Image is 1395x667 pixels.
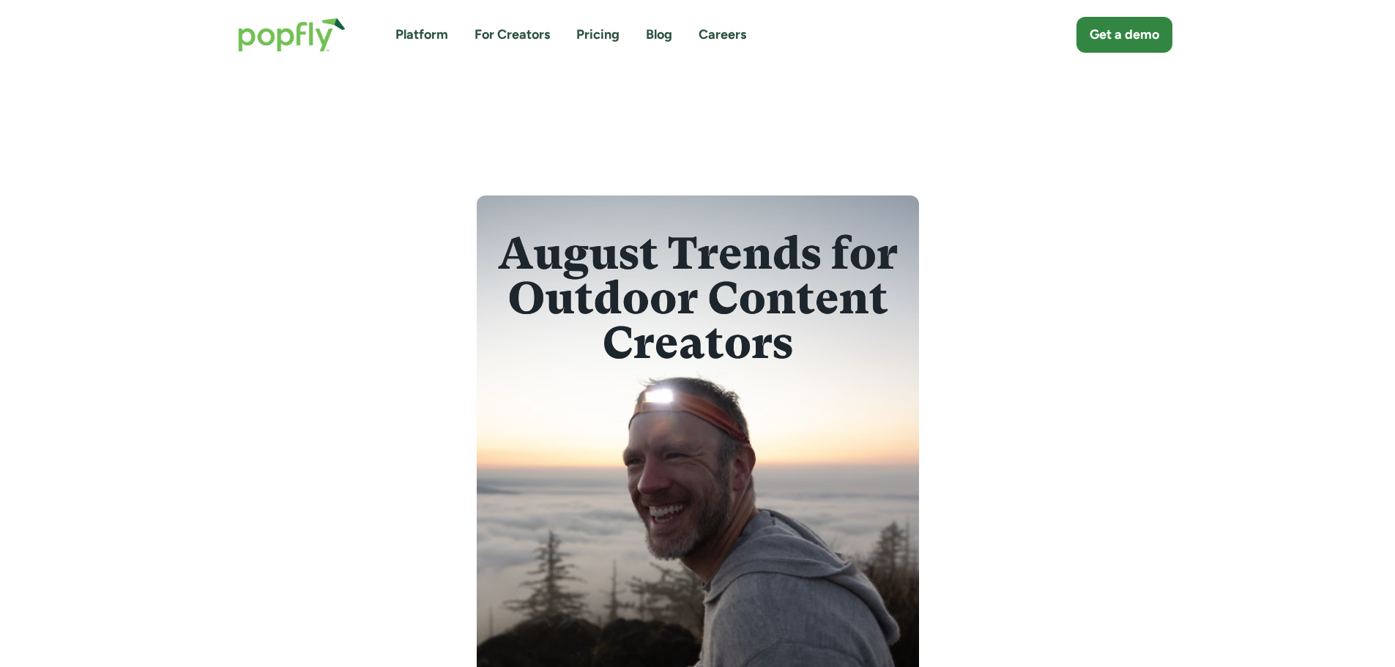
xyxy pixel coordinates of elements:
[646,26,672,44] a: Blog
[223,3,360,67] a: home
[475,26,550,44] a: For Creators
[395,26,448,44] a: Platform
[1090,26,1159,44] div: Get a demo
[1076,17,1172,53] a: Get a demo
[576,26,620,44] a: Pricing
[699,26,746,44] a: Careers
